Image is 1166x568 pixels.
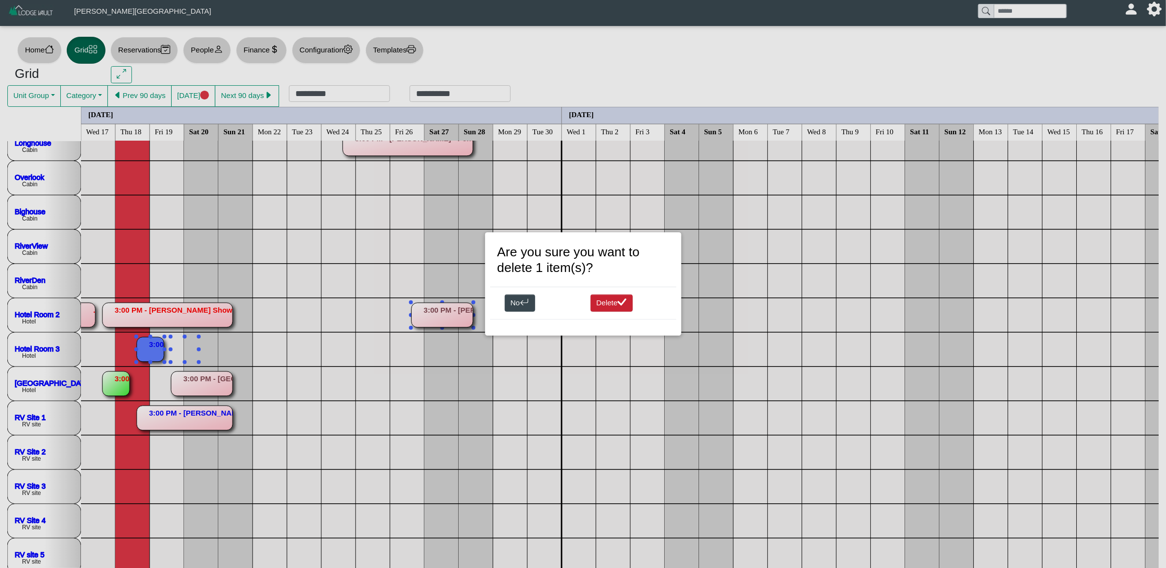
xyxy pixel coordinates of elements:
button: Noarrow return left [505,295,535,312]
button: Deletecheck lg [591,295,633,312]
div: One moment please... [490,237,676,331]
h3: Are you sure you want to delete 1 item(s)? [497,245,669,275]
svg: arrow return left [520,298,529,307]
svg: check lg [618,298,627,307]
